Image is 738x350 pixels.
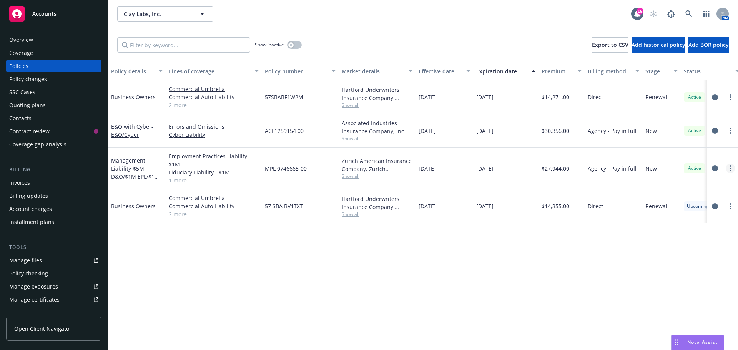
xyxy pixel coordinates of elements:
[6,267,101,280] a: Policy checking
[9,138,66,151] div: Coverage gap analysis
[476,93,494,101] span: [DATE]
[9,60,28,72] div: Policies
[671,335,724,350] button: Nova Assist
[473,62,539,80] button: Expiration date
[645,93,667,101] span: Renewal
[6,125,101,138] a: Contract review
[169,93,259,101] a: Commercial Auto Liability
[699,6,714,22] a: Switch app
[542,164,569,173] span: $27,944.00
[124,10,190,18] span: Clay Labs, Inc.
[9,307,48,319] div: Manage claims
[663,6,679,22] a: Report a Bug
[169,67,250,75] div: Lines of coverage
[9,73,47,85] div: Policy changes
[588,127,637,135] span: Agency - Pay in full
[9,254,42,267] div: Manage files
[9,125,50,138] div: Contract review
[169,176,259,184] a: 1 more
[419,93,436,101] span: [DATE]
[342,135,412,142] span: Show all
[642,62,681,80] button: Stage
[342,173,412,179] span: Show all
[6,60,101,72] a: Policies
[169,85,259,93] a: Commercial Umbrella
[710,202,720,211] a: circleInformation
[6,73,101,85] a: Policy changes
[726,93,735,102] a: more
[6,138,101,151] a: Coverage gap analysis
[687,127,702,134] span: Active
[342,211,412,217] span: Show all
[419,202,436,210] span: [DATE]
[32,11,57,17] span: Accounts
[117,37,250,53] input: Filter by keyword...
[169,210,259,218] a: 2 more
[169,152,259,168] a: Employment Practices Liability - $1M
[592,41,628,48] span: Export to CSV
[9,190,48,202] div: Billing updates
[6,280,101,293] a: Manage exposures
[684,67,731,75] div: Status
[6,99,101,111] a: Quoting plans
[592,37,628,53] button: Export to CSV
[637,8,643,15] div: 19
[265,202,303,210] span: 57 SBA BV1TXT
[111,67,154,75] div: Policy details
[419,127,436,135] span: [DATE]
[6,177,101,189] a: Invoices
[9,99,46,111] div: Quoting plans
[342,119,412,135] div: Associated Industries Insurance Company, Inc., AmTrust Financial Services, RT Specialty Insurance...
[6,34,101,46] a: Overview
[476,127,494,135] span: [DATE]
[645,164,657,173] span: New
[6,216,101,228] a: Installment plans
[169,202,259,210] a: Commercial Auto Liability
[539,62,585,80] button: Premium
[9,177,30,189] div: Invoices
[6,190,101,202] a: Billing updates
[476,164,494,173] span: [DATE]
[588,67,631,75] div: Billing method
[169,123,259,131] a: Errors and Omissions
[687,165,702,172] span: Active
[265,127,304,135] span: ACL1259154 00
[9,216,54,228] div: Installment plans
[588,202,603,210] span: Direct
[726,126,735,135] a: more
[726,164,735,173] a: more
[108,62,166,80] button: Policy details
[6,307,101,319] a: Manage claims
[255,41,284,48] span: Show inactive
[166,62,262,80] button: Lines of coverage
[645,67,669,75] div: Stage
[169,131,259,139] a: Cyber Liability
[265,67,327,75] div: Policy number
[169,194,259,202] a: Commercial Umbrella
[262,62,339,80] button: Policy number
[342,157,412,173] div: Zurich American Insurance Company, Zurich Insurance Group, CRC Group
[14,325,71,333] span: Open Client Navigator
[9,47,33,59] div: Coverage
[588,93,603,101] span: Direct
[9,280,58,293] div: Manage exposures
[710,126,720,135] a: circleInformation
[6,294,101,306] a: Manage certificates
[342,195,412,211] div: Hartford Underwriters Insurance Company, Hartford Insurance Group
[342,67,404,75] div: Market details
[111,202,156,210] a: Business Owners
[542,93,569,101] span: $14,271.00
[111,123,153,138] a: E&O with Cyber
[688,41,729,48] span: Add BOR policy
[416,62,473,80] button: Effective date
[588,164,637,173] span: Agency - Pay in full
[476,67,527,75] div: Expiration date
[6,203,101,215] a: Account charges
[687,339,718,345] span: Nova Assist
[9,203,52,215] div: Account charges
[111,165,160,188] span: - $5M D&O/$1M EPL/$1M FID
[111,157,160,188] a: Management Liability
[6,166,101,174] div: Billing
[542,202,569,210] span: $14,355.00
